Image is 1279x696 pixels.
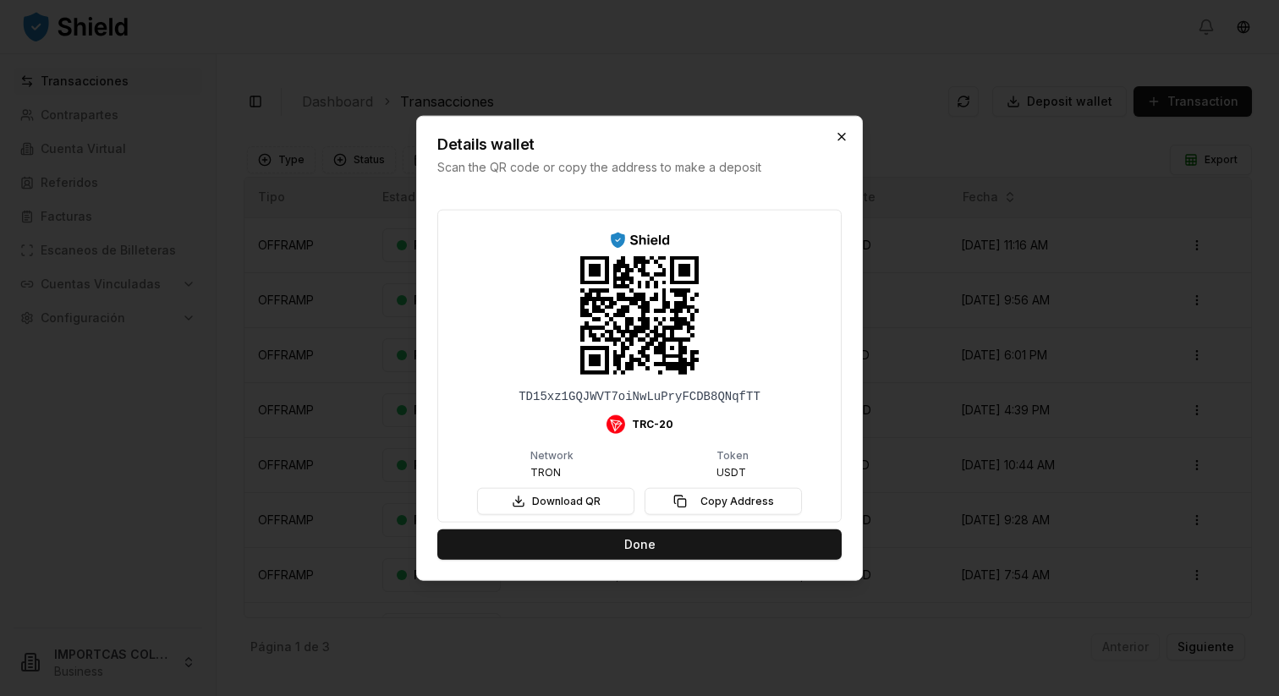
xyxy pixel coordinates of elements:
[632,418,673,431] span: TRC-20
[645,488,802,515] button: Copy Address
[530,451,574,461] p: Network
[530,466,561,480] span: TRON
[437,529,842,560] button: Done
[437,158,808,175] p: Scan the QR code or copy the address to make a deposit
[609,230,671,249] img: ShieldPay Logo
[437,136,808,151] h2: Details wallet
[716,451,749,461] p: Token
[716,466,746,480] span: USDT
[477,488,634,515] button: Download QR
[519,388,760,405] div: TD15xz1GQJWVT7oiNwLuPryFCDB8QNqfTT
[607,415,625,434] img: Tron Logo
